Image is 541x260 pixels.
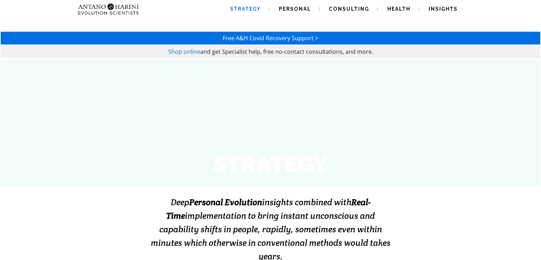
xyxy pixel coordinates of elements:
[279,6,311,12] span: Personal
[329,6,369,12] span: Consulting
[213,151,328,178] strong: STRATEGY
[429,6,458,12] span: Insights
[387,6,410,12] span: Health
[189,197,262,208] strong: Personal Evolution
[230,6,261,12] span: Strategy
[223,34,318,42] a: Free A&H Covid Recovery Support >
[200,48,373,56] span: and get Specialist help, free no-contact consultations, and more.
[168,48,200,56] a: Shop online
